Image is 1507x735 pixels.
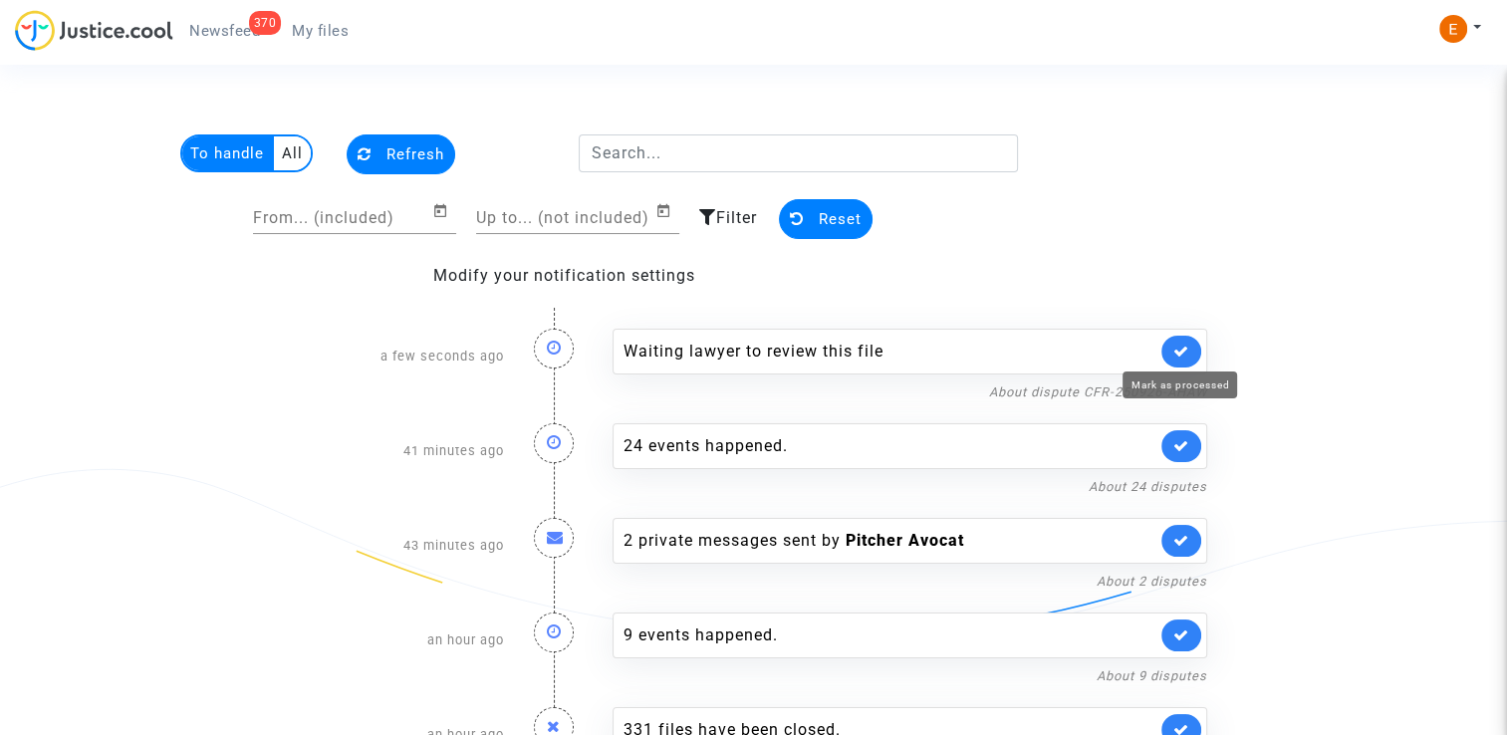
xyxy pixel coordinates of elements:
[989,384,1207,399] a: About dispute CFR-250926-AHAW
[846,531,964,550] b: Pitcher Avocat
[249,11,282,35] div: 370
[386,145,444,163] span: Refresh
[716,208,757,227] span: Filter
[433,266,695,285] a: Modify your notification settings
[819,210,862,228] span: Reset
[1097,668,1207,683] a: About 9 disputes
[1097,574,1207,589] a: About 2 disputes
[292,22,349,40] span: My files
[347,134,455,174] button: Refresh
[285,403,519,498] div: 41 minutes ago
[15,10,173,51] img: jc-logo.svg
[276,16,365,46] a: My files
[285,498,519,593] div: 43 minutes ago
[1089,479,1207,494] a: About 24 disputes
[189,22,260,40] span: Newsfeed
[579,134,1018,172] input: Search...
[624,434,1156,458] div: 24 events happened.
[274,136,311,170] multi-toggle-item: All
[1439,15,1467,43] img: ACg8ocIeiFvHKe4dA5oeRFd_CiCnuxWUEc1A2wYhRJE3TTWt=s96-c
[285,593,519,687] div: an hour ago
[432,199,456,223] button: Open calendar
[655,199,679,223] button: Open calendar
[624,529,1156,553] div: 2 private messages sent by
[779,199,873,239] button: Reset
[285,309,519,403] div: a few seconds ago
[624,340,1156,364] div: Waiting lawyer to review this file
[182,136,274,170] multi-toggle-item: To handle
[624,623,1156,647] div: 9 events happened.
[173,16,276,46] a: 370Newsfeed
